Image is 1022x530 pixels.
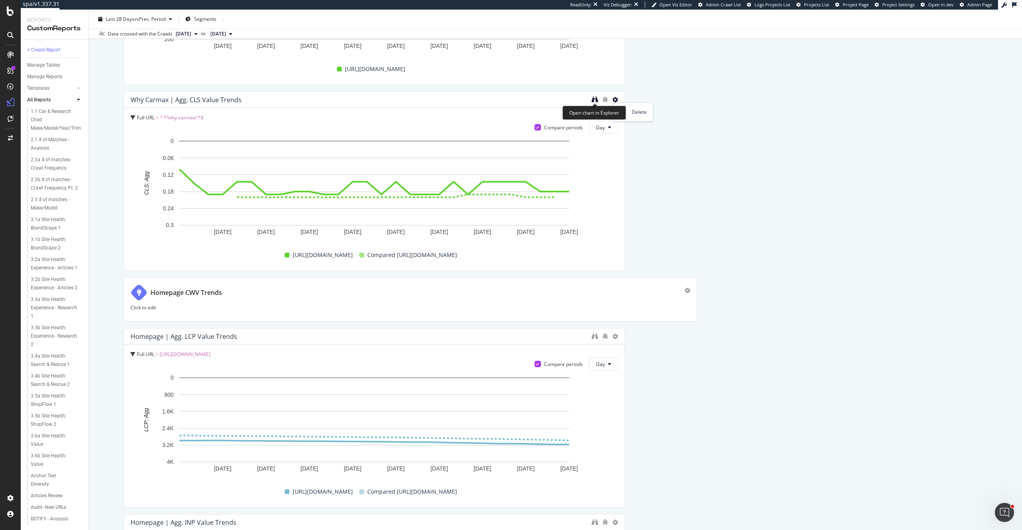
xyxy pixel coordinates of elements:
[124,328,625,508] div: Homepage | Agg. LCP Value TrendsFull URL = [URL][DOMAIN_NAME]Compare periodsDayA chart.[URL][DOMA...
[301,43,318,49] text: [DATE]
[660,2,692,8] span: Open Viz Editor
[685,288,690,293] div: gear
[137,351,154,358] span: Full URL
[589,121,618,134] button: Day
[592,96,598,103] div: binoculars
[31,492,83,500] a: Articles Review
[31,136,76,152] div: 2.1 # of Matches - Analysis
[31,216,83,232] a: 3.1a Site Health: BrandScape 1
[31,156,78,172] div: 2.2a # of matches - Crawl Frequency
[596,361,605,368] span: Day
[27,46,60,54] div: + Create Report
[31,452,75,469] div: 3.6b Site Health: Value
[387,229,405,235] text: [DATE]
[796,2,829,8] a: Projects List
[652,2,692,8] a: Open Viz Editor
[31,352,78,369] div: 3.4a Site Health: Search & Rescue 1
[164,392,174,398] text: 800
[31,176,78,192] div: 2.2b # of matches - Crawl Frequency Pt. 2
[31,295,78,320] div: 3.3a Site Health: Experience - Research 1
[31,235,83,252] a: 3.1b Site Health: BrandScape 2
[31,352,83,369] a: 3.4a Site Health: Search & Rescue 1
[31,432,75,449] div: 3.6a Site Health: Value
[804,2,829,8] span: Projects List
[430,465,448,472] text: [DATE]
[960,2,992,8] a: Admin Page
[31,107,83,132] a: 1.1 Car & Research Child Make/Model/Year/Trim
[27,46,83,54] a: + Create Report
[27,16,82,24] div: Reports
[31,472,83,488] a: Anchor Text Diversity
[194,16,216,22] span: Segments
[201,30,207,37] span: vs
[31,176,83,192] a: 2.2b # of matches - Crawl Frequency Pt. 2
[747,2,790,8] a: Logs Projects List
[843,2,869,8] span: Project Page
[156,114,158,121] span: =
[875,2,915,8] a: Project Settings
[31,324,83,349] a: 3.3b Site Health: Experience - Research 2
[589,358,618,370] button: Day
[345,64,405,74] span: [URL][DOMAIN_NAME]
[172,29,201,39] button: [DATE]
[143,171,150,195] text: CLS: Agg
[106,16,134,22] span: Last 28 Days
[164,36,174,43] text: 200
[31,372,83,389] a: 3.4b Site Health: Search & Rescue 2
[517,229,535,235] text: [DATE]
[474,229,491,235] text: [DATE]
[27,61,60,69] div: Manage Tables
[134,16,166,22] span: vs Prev. Period
[31,156,83,172] a: 2.2a # of matches - Crawl Frequency
[31,503,83,512] a: Audit- New URLs
[31,492,63,500] div: Articles Review
[31,452,83,469] a: 3.6b Site Health: Value
[596,124,605,131] span: Day
[27,96,75,104] a: All Reports
[570,2,592,8] div: ReadOnly:
[207,29,236,39] button: [DATE]
[131,304,690,311] p: Click to edit
[31,472,75,488] div: Anchor Text Diversity
[31,136,83,152] a: 2.1 # of Matches - Analysis
[995,503,1014,522] iframe: Intercom live chat
[156,351,158,358] span: =
[176,30,191,38] span: 2025 Sep. 14th
[210,30,226,38] span: 2025 Aug. 17th
[474,465,491,472] text: [DATE]
[31,295,83,320] a: 3.3a Site Health: Experience - Research 1
[544,124,583,131] div: Compare periods
[27,73,83,81] a: Manage Reports
[31,275,78,292] div: 3.2b Site Health: Experience - Articles 2
[31,275,83,292] a: 3.2b Site Health: Experience - Articles 2
[124,277,697,322] div: Homepage CWV TrendsClick to edit
[214,43,232,49] text: [DATE]
[131,332,237,340] div: Homepage | Agg. LCP Value Trends
[162,425,174,431] text: 2.4K
[27,96,51,104] div: All Reports
[31,412,77,429] div: 3.5b Site Health: ShopFlow 2
[31,412,83,429] a: 3.5b Site Health: ShopFlow 2
[301,229,318,235] text: [DATE]
[517,43,535,49] text: [DATE]
[167,459,174,465] text: 4K
[214,229,232,235] text: [DATE]
[31,515,68,523] div: BOTIFY - Analysis
[27,73,62,81] div: Manage Reports
[257,229,275,235] text: [DATE]
[430,229,448,235] text: [DATE]
[31,515,83,523] a: BOTIFY - Analysis
[170,375,174,381] text: 0
[160,351,210,358] span: [URL][DOMAIN_NAME]
[131,137,618,243] svg: A chart.
[214,465,232,472] text: [DATE]
[31,392,83,409] a: 3.5a Site Health: ShopFlow 1
[632,109,647,116] span: Delete
[166,222,174,229] text: 0.3
[31,324,78,349] div: 3.3b Site Health: Experience - Research 2
[928,2,954,8] span: Open in dev
[560,229,578,235] text: [DATE]
[162,442,174,449] text: 3.2K
[698,2,741,8] a: Admin Crawl List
